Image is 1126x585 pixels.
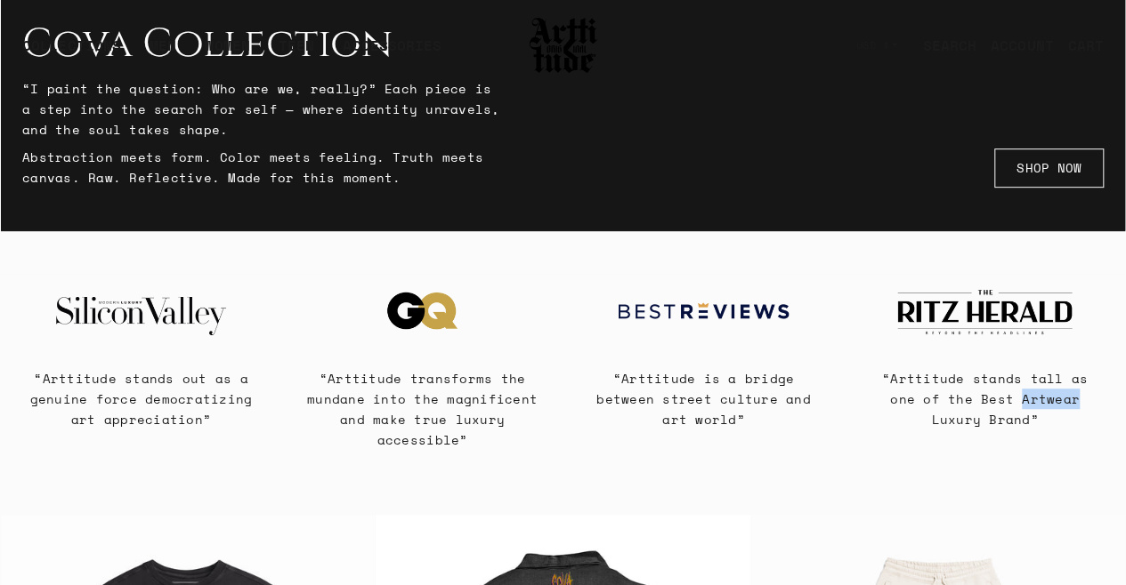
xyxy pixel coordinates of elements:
a: WOMEN [205,35,250,70]
p: “Arttitude stands tall as one of the Best Artwear Luxury Brand” [866,368,1104,429]
button: USD $ [846,26,909,65]
p: “Arttitude is a bridge between street culture and art world” [585,368,822,429]
div: ACCESSORIES [343,35,441,70]
img: Arttitude [528,15,599,76]
a: MEN [150,35,176,70]
span: USD $ [856,38,890,52]
a: SEARCH [908,28,976,63]
p: “Arttitude stands out as a genuine force democratizing art appreciation” [22,368,260,429]
a: TEEN [279,35,314,70]
a: ACCOUNT [976,28,1054,63]
p: Abstraction meets form. Color meets feeling. Truth meets canvas. Raw. Reflective. Made for this m... [22,147,503,188]
a: Open cart [1054,28,1104,63]
div: COLLECTIONS [22,35,121,70]
a: SHOP NOW [994,148,1104,188]
p: “Arttitude transforms the mundane into the magnificent and make true luxury accessible” [304,368,541,450]
p: “I paint the question: Who are we, really?” Each piece is a step into the search for self — where... [22,78,503,140]
ul: Main navigation [8,35,456,70]
div: CART [1068,35,1104,56]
